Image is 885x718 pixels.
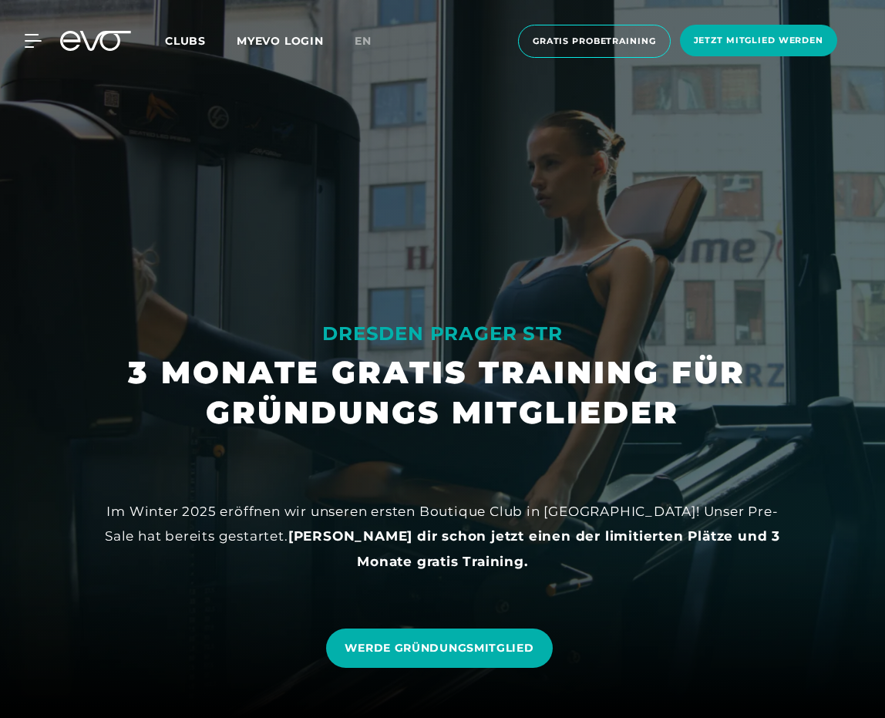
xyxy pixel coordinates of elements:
[96,499,789,574] div: Im Winter 2025 eröffnen wir unseren ersten Boutique Club in [GEOGRAPHIC_DATA]! Unser Pre-Sale hat...
[355,32,390,50] a: en
[513,25,675,58] a: Gratis Probetraining
[345,640,533,656] span: WERDE GRÜNDUNGSMITGLIED
[326,629,552,668] a: WERDE GRÜNDUNGSMITGLIED
[128,322,757,346] div: DRESDEN PRAGER STR
[237,34,324,48] a: MYEVO LOGIN
[165,34,206,48] span: Clubs
[128,352,757,433] h1: 3 MONATE GRATIS TRAINING FÜR GRÜNDUNGS MITGLIEDER
[533,35,656,48] span: Gratis Probetraining
[355,34,372,48] span: en
[165,33,237,48] a: Clubs
[694,34,823,47] span: Jetzt Mitglied werden
[675,25,842,58] a: Jetzt Mitglied werden
[288,528,780,568] strong: [PERSON_NAME] dir schon jetzt einen der limitierten Plätze und 3 Monate gratis Training.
